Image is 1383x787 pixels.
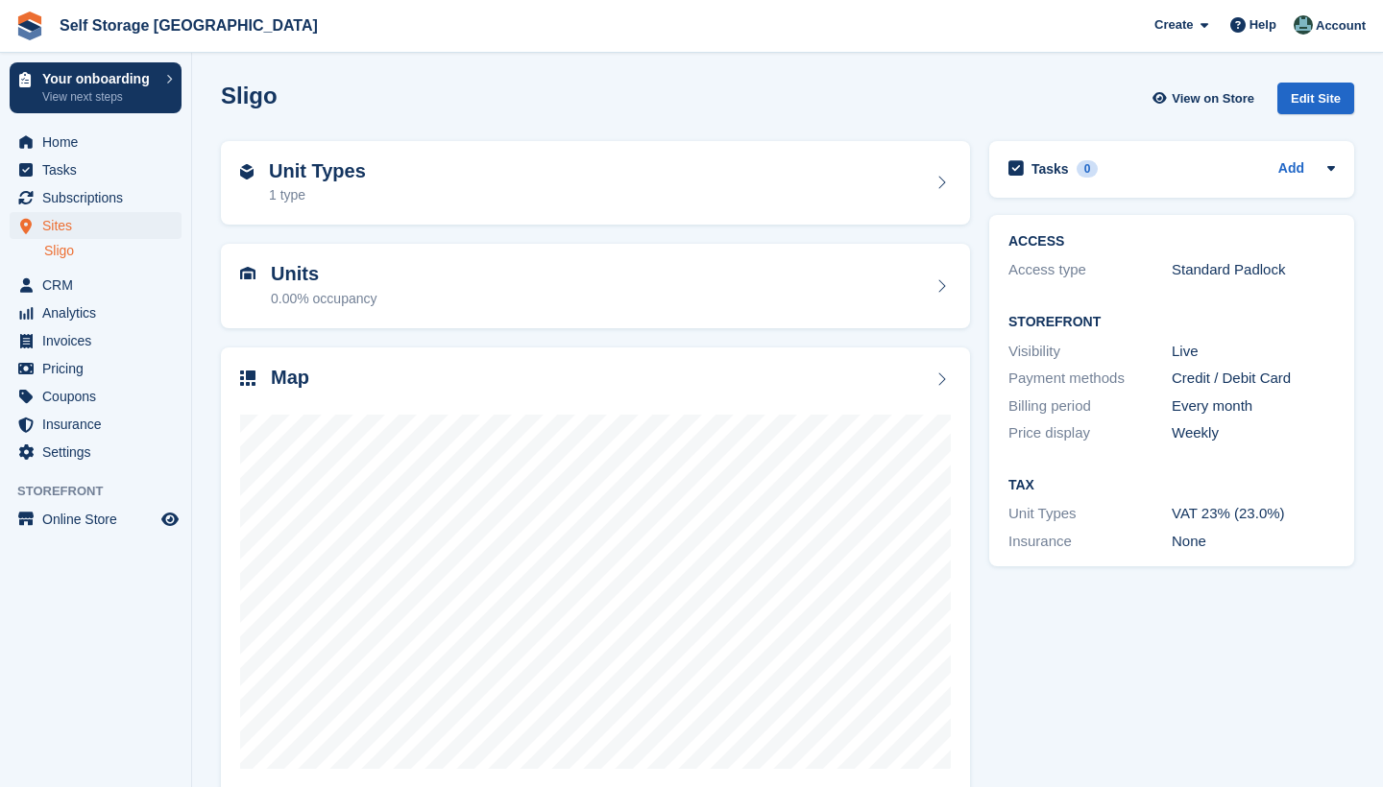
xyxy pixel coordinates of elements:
span: View on Store [1172,89,1254,108]
div: None [1172,531,1335,553]
a: menu [10,439,182,465]
img: stora-icon-8386f47178a22dfd0bd8f6a31ec36ba5ce8667c1dd55bd0f319d3a0aa187defe.svg [15,12,44,40]
span: Invoices [42,327,158,354]
img: map-icn-33ee37083ee616e46c38cad1a60f524a97daa1e2b2c8c0bc3eb3415660979fc1.svg [240,370,255,386]
span: Create [1154,15,1193,35]
span: Sites [42,212,158,239]
div: Credit / Debit Card [1172,368,1335,390]
span: Pricing [42,355,158,382]
a: menu [10,355,182,382]
a: menu [10,129,182,155]
span: Analytics [42,299,158,326]
a: Sligo [44,242,182,260]
a: menu [10,299,182,326]
img: Aaron Cawley [1294,15,1313,35]
div: 1 type [269,185,366,205]
a: menu [10,184,182,211]
h2: Map [271,367,309,389]
span: Insurance [42,411,158,438]
img: unit-type-icn-2b2737a686de81e16bb02015468b77c625bbabd49415b5ef34ead5e3b44a266d.svg [240,164,254,179]
a: View on Store [1150,83,1262,114]
h2: Tasks [1031,160,1069,178]
a: Edit Site [1277,83,1354,122]
a: menu [10,506,182,533]
span: Coupons [42,383,158,410]
span: Storefront [17,482,191,501]
div: Insurance [1008,531,1172,553]
div: Weekly [1172,422,1335,444]
img: unit-icn-7be61d7bf1b0ce9d3e12c5938cc71ed9869f7b940bace4675aadf7bd6d80202e.svg [240,267,255,280]
a: menu [10,156,182,183]
a: menu [10,212,182,239]
a: Unit Types 1 type [221,141,970,226]
h2: Units [271,263,377,285]
p: View next steps [42,88,157,106]
span: Account [1316,16,1366,36]
div: Every month [1172,395,1335,417]
span: Home [42,129,158,155]
a: menu [10,411,182,438]
div: Unit Types [1008,503,1172,525]
span: Subscriptions [42,184,158,211]
div: Access type [1008,259,1172,281]
div: 0.00% occupancy [271,289,377,309]
div: Visibility [1008,341,1172,363]
div: Billing period [1008,395,1172,417]
div: VAT 23% (23.0%) [1172,503,1335,525]
a: menu [10,272,182,298]
a: Preview store [158,508,182,531]
span: Tasks [42,156,158,183]
div: Price display [1008,422,1172,444]
span: CRM [42,272,158,298]
span: Help [1250,15,1276,35]
a: Self Storage [GEOGRAPHIC_DATA] [52,10,326,41]
div: Standard Padlock [1172,259,1335,281]
div: Edit Site [1277,83,1354,114]
h2: Tax [1008,478,1335,493]
div: Payment methods [1008,368,1172,390]
p: Your onboarding [42,72,157,85]
h2: Storefront [1008,315,1335,330]
a: Add [1278,158,1304,180]
h2: Sligo [221,83,278,108]
a: Units 0.00% occupancy [221,244,970,328]
div: Live [1172,341,1335,363]
span: Settings [42,439,158,465]
a: menu [10,383,182,410]
h2: Unit Types [269,160,366,182]
span: Online Store [42,506,158,533]
a: menu [10,327,182,354]
a: Your onboarding View next steps [10,62,182,113]
div: 0 [1077,160,1099,178]
h2: ACCESS [1008,234,1335,250]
